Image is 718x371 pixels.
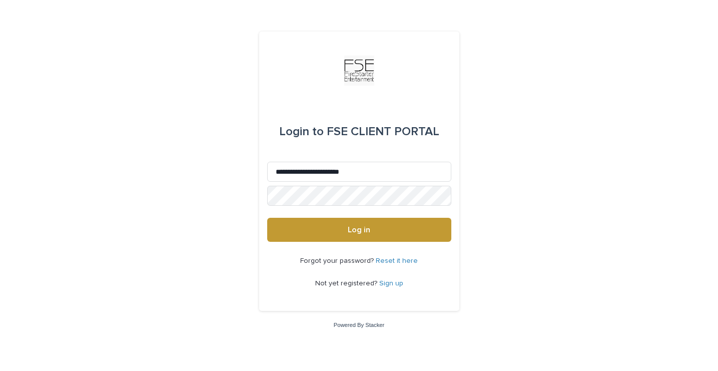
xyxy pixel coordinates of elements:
a: Sign up [379,280,403,287]
div: FSE CLIENT PORTAL [279,118,439,146]
a: Reset it here [376,257,418,264]
span: Log in [348,226,370,234]
a: Powered By Stacker [334,322,384,328]
span: Login to [279,126,324,138]
img: Km9EesSdRbS9ajqhBzyo [344,56,374,86]
span: Forgot your password? [300,257,376,264]
button: Log in [267,218,451,242]
span: Not yet registered? [315,280,379,287]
